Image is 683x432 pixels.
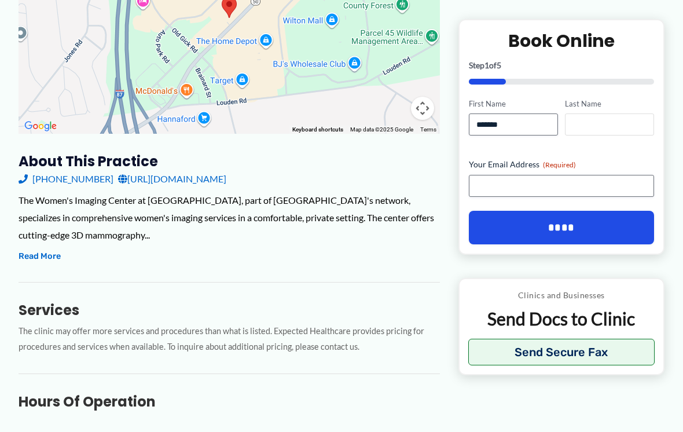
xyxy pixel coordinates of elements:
[468,288,655,303] p: Clinics and Businesses
[469,159,654,170] label: Your Email Address
[19,250,61,263] button: Read More
[565,98,654,109] label: Last Name
[118,170,226,188] a: [URL][DOMAIN_NAME]
[19,152,440,170] h3: About this practice
[21,119,60,134] a: Open this area in Google Maps (opens a new window)
[21,119,60,134] img: Google
[19,301,440,319] h3: Services
[543,160,576,169] span: (Required)
[292,126,343,134] button: Keyboard shortcuts
[411,97,434,120] button: Map camera controls
[420,126,436,133] a: Terms
[469,29,654,52] h2: Book Online
[484,60,489,69] span: 1
[468,339,655,365] button: Send Secure Fax
[350,126,413,133] span: Map data ©2025 Google
[19,170,113,188] a: [PHONE_NUMBER]
[497,60,501,69] span: 5
[468,307,655,330] p: Send Docs to Clinic
[469,98,558,109] label: First Name
[19,324,440,355] p: The clinic may offer more services and procedures than what is listed. Expected Healthcare provid...
[469,61,654,69] p: Step of
[19,393,440,411] h3: Hours of Operation
[19,192,440,243] div: The Women's Imaging Center at [GEOGRAPHIC_DATA], part of [GEOGRAPHIC_DATA]'s network, specializes...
